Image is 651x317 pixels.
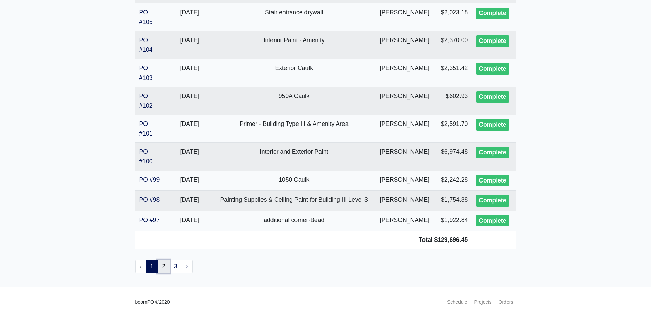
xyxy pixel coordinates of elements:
td: [PERSON_NAME] [376,3,434,31]
td: $2,591.70 [433,115,472,142]
a: PO #97 [139,216,160,223]
td: Painting Supplies & Ceiling Paint for Building III Level 3 [212,191,376,211]
a: PO #105 [139,9,153,25]
td: [DATE] [167,143,212,171]
div: Complete [476,91,509,103]
td: Interior Paint - Amenity [212,31,376,59]
td: [DATE] [167,191,212,211]
td: [DATE] [167,211,212,231]
a: 3 [170,260,182,273]
a: PO #100 [139,148,153,165]
td: [DATE] [167,115,212,142]
div: Complete [476,175,509,187]
div: Complete [476,195,509,207]
div: Complete [476,8,509,19]
td: [PERSON_NAME] [376,191,434,211]
a: PO #99 [139,176,160,183]
a: Schedule [444,295,470,309]
a: Next » [182,260,193,273]
a: Orders [496,295,516,309]
td: additional corner-Bead [212,211,376,231]
td: [PERSON_NAME] [376,211,434,231]
td: [PERSON_NAME] [376,171,434,191]
td: [PERSON_NAME] [376,143,434,171]
td: $2,351.42 [433,59,472,87]
a: PO #98 [139,196,160,203]
td: Total $129,696.45 [135,231,472,249]
td: $1,754.88 [433,191,472,211]
div: Complete [476,119,509,131]
a: PO #102 [139,93,153,109]
td: [PERSON_NAME] [376,87,434,115]
a: PO #101 [139,120,153,137]
div: Complete [476,215,509,227]
td: [PERSON_NAME] [376,115,434,142]
td: $602.93 [433,87,472,115]
td: Exterior Caulk [212,59,376,87]
small: boomPO ©2020 [135,298,170,306]
a: PO #104 [139,37,153,53]
td: Stair entrance drywall [212,3,376,31]
a: 2 [158,260,170,273]
td: [PERSON_NAME] [376,31,434,59]
td: $2,370.00 [433,31,472,59]
div: Complete [476,147,509,158]
td: [DATE] [167,3,212,31]
td: $6,974.48 [433,143,472,171]
td: $2,023.18 [433,3,472,31]
li: « Previous [135,260,146,273]
td: Primer - Building Type III & Amenity Area [212,115,376,142]
td: [PERSON_NAME] [376,59,434,87]
td: 1050 Caulk [212,171,376,191]
td: 950A Caulk [212,87,376,115]
span: 1 [146,260,158,273]
td: $1,922.84 [433,211,472,231]
td: [DATE] [167,87,212,115]
td: Interior and Exterior Paint [212,143,376,171]
div: Complete [476,35,509,47]
a: PO #103 [139,64,153,81]
td: [DATE] [167,31,212,59]
td: [DATE] [167,59,212,87]
a: Projects [472,295,495,309]
td: $2,242.28 [433,171,472,191]
td: [DATE] [167,171,212,191]
div: Complete [476,63,509,75]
